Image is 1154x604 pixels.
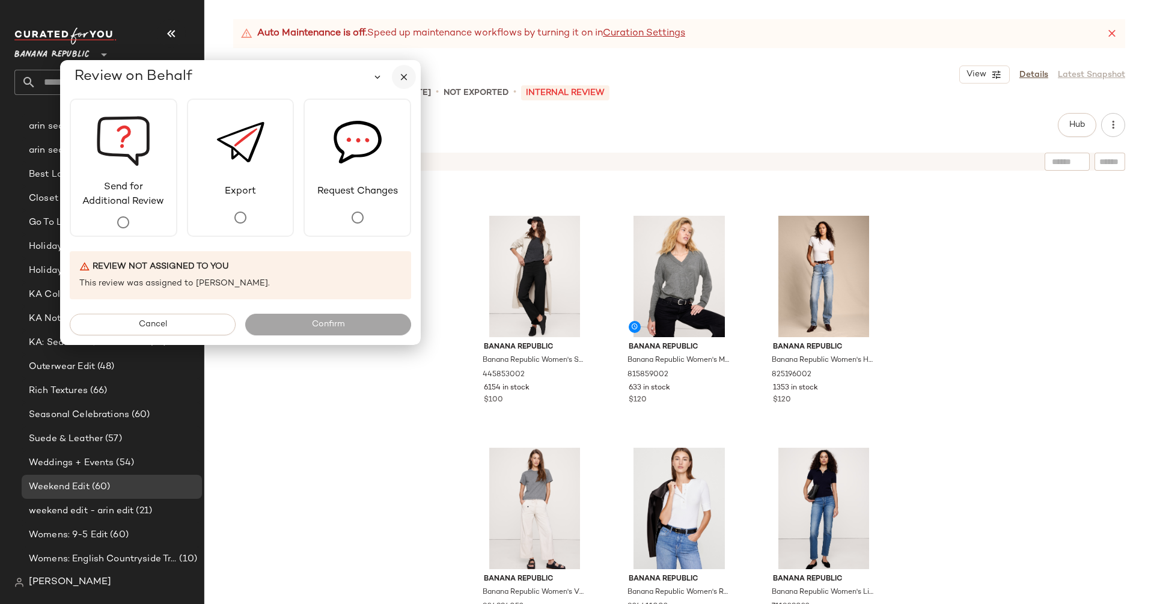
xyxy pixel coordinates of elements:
span: Go To Layers (Mens) [29,216,118,230]
span: Export [216,185,264,199]
span: 1353 in stock [773,383,818,394]
span: This review was assigned to [PERSON_NAME]. [79,278,270,290]
span: Holiday: Merry & Bright [29,240,129,254]
strong: Auto Maintenance is off. [257,26,367,41]
span: Seasonal Celebrations [29,408,129,422]
span: 445853002 [483,370,525,380]
span: (60) [108,528,129,542]
button: View [959,66,1010,84]
div: Speed up maintenance workflows by turning it on in [240,26,685,41]
img: cfy_white_logo.C9jOOHJF.svg [14,28,117,44]
span: Closet Staples (Mens) [29,192,126,206]
span: (66) [88,384,108,398]
span: Banana Republic [484,342,585,353]
span: 6154 in stock [484,383,530,394]
span: KA Color Notes NDU [29,288,120,302]
span: (57) [103,432,122,446]
span: Holiday; Office Party [29,264,120,278]
span: Banana Republic Women's Lightweight Cashmere Short-Sleeve Sweater Polo Shirt Navy Blue Size XS [772,587,873,598]
span: Weddings + Events [29,456,114,470]
span: Banana Republic [629,342,730,353]
img: cn60182367.jpg [474,448,595,569]
span: KA Notes Weekend Edit [29,312,133,326]
a: Curation Settings [603,26,685,41]
span: arin seasonal celebs [29,120,120,133]
span: Banana Republic [773,574,875,585]
p: INTERNAL REVIEW [521,85,609,100]
span: Outerwear Edit [29,360,95,374]
img: cn60216598.jpg [763,216,884,337]
p: Not Exported [444,87,508,99]
span: (48) [95,360,115,374]
span: (21) [133,504,152,518]
span: Womens: 9-5 Edit [29,528,108,542]
img: svg%3e [14,578,24,587]
span: Hub [1069,120,1085,130]
span: (54) [114,456,134,470]
img: cn60091202.jpg [619,448,740,569]
span: 825196002 [772,370,811,380]
span: Banana Republic Women's Merino V-Neck Sweater Medium [PERSON_NAME] Size XS [627,355,729,366]
span: $100 [484,395,503,406]
span: 815859002 [627,370,668,380]
span: $120 [629,395,647,406]
span: • [513,85,516,100]
span: Banana Republic [773,342,875,353]
img: cn57743708.jpg [763,448,884,569]
span: Request Changes [309,185,406,199]
span: Best Layers [29,168,81,182]
img: cn59553734.jpg [474,216,595,337]
span: arin seasonal celebs 2 [29,144,127,157]
span: (60) [129,408,150,422]
span: View [966,70,986,79]
span: 633 in stock [629,383,670,394]
span: Banana Republic Women's High-Rise 90S Straight [PERSON_NAME] Light Wash Petite Size 29 Petite [772,355,873,366]
img: cn60492423.jpg [619,216,740,337]
span: [PERSON_NAME] [29,575,111,590]
img: svg%3e [334,100,382,185]
span: • [436,85,439,100]
span: weekend edit - arin edit [29,504,133,518]
img: svg%3e [216,100,264,185]
span: Banana Republic [14,41,90,63]
span: Review not assigned to you [93,261,228,273]
span: Banana Republic Women's Ribbed Henley White Size XS [627,587,729,598]
span: (10) [177,552,197,566]
span: Weekend Edit [29,480,90,494]
span: $120 [773,395,791,406]
button: Hub [1058,113,1096,137]
span: Womens: English Countryside Trend [29,552,177,566]
span: Banana Republic Women's Vintage Cotton Crew-Neck T-Shirt Medium [PERSON_NAME] Size XS [483,587,584,598]
span: KA: Seasonal Celebrations [29,336,147,350]
span: Banana Republic Women's Straight Everywhere Ponte Ankle Pant Black Size L [483,355,584,366]
span: Rich Textures [29,384,88,398]
a: Details [1019,69,1048,81]
span: (60) [90,480,111,494]
span: Banana Republic [484,574,585,585]
span: Suede & Leather [29,432,103,446]
span: Banana Republic [629,574,730,585]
